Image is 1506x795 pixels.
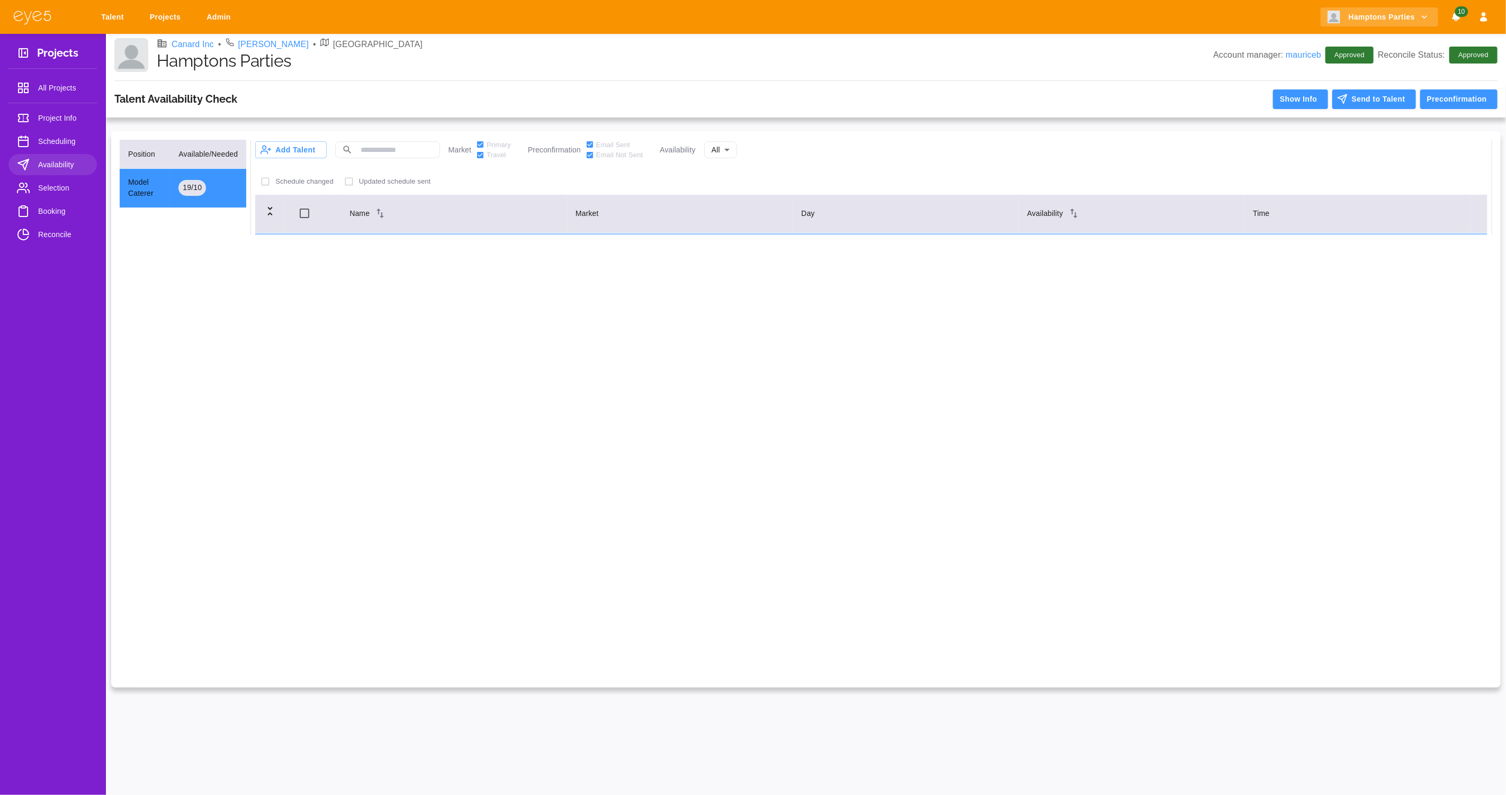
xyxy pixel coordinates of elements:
[275,176,334,187] p: Schedule changed
[1244,194,1471,233] th: Time
[1378,47,1498,64] p: Reconcile Status:
[333,38,423,51] p: [GEOGRAPHIC_DATA]
[178,180,206,196] div: 19 / 10
[1447,7,1466,27] button: Notifications
[157,51,1213,71] h1: Hamptons Parties
[38,112,88,124] span: Project Info
[793,194,1019,233] th: Day
[449,144,472,156] p: Market
[114,93,237,105] h3: Talent Availability Check
[1328,50,1371,60] span: Approved
[8,77,97,98] a: All Projects
[704,139,737,161] div: All
[172,38,214,51] a: Canard Inc
[1213,49,1321,61] p: Account manager:
[120,168,170,208] td: Model Caterer
[1420,89,1498,109] button: Preconfirmation
[359,176,431,187] p: Updated schedule sent
[596,140,630,150] span: Email Sent
[38,158,88,171] span: Availability
[255,141,326,158] button: Add Talent
[487,150,506,160] span: Travel
[38,182,88,194] span: Selection
[94,7,135,27] a: Talent
[313,38,316,51] li: •
[8,131,97,152] a: Scheduling
[596,150,643,160] span: Email Not Sent
[120,140,170,169] th: Position
[170,140,246,169] th: Available/Needed
[1273,89,1328,109] button: Show Info
[8,107,97,129] a: Project Info
[487,140,511,150] span: Primary
[13,10,52,25] img: eye5
[1452,50,1495,60] span: Approved
[200,7,241,27] a: Admin
[38,82,88,94] span: All Projects
[8,177,97,198] a: Selection
[8,201,97,222] a: Booking
[8,154,97,175] a: Availability
[37,47,78,63] h3: Projects
[1027,207,1236,220] div: Availability
[38,135,88,148] span: Scheduling
[567,194,793,233] th: Market
[1321,7,1438,27] button: Hamptons Parties
[349,207,559,220] div: Name
[660,144,695,156] p: Availability
[1455,6,1468,17] span: 10
[1286,50,1321,59] a: mauriceb
[218,38,221,51] li: •
[1328,11,1340,23] img: Client logo
[38,205,88,218] span: Booking
[8,224,97,245] a: Reconcile
[114,38,148,72] img: Client logo
[528,144,581,156] p: Preconfirmation
[238,38,309,51] a: [PERSON_NAME]
[38,228,88,241] span: Reconcile
[1332,89,1416,109] button: Send to Talent
[143,7,191,27] a: Projects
